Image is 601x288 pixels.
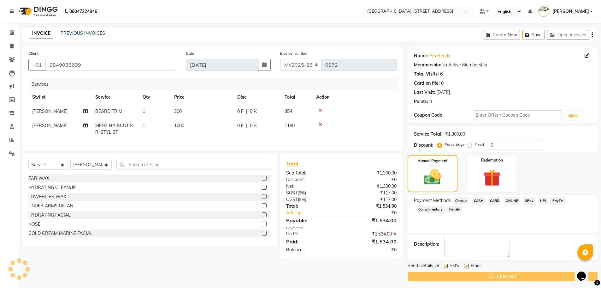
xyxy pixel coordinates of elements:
img: SANJU CHHETRI [538,6,549,17]
span: [PERSON_NAME] [552,8,589,15]
span: Send Details On [408,262,440,270]
input: Search or Scan [116,160,271,169]
div: HYDRATING FACIAL [28,212,71,218]
div: Paid: [281,238,341,245]
span: [PERSON_NAME] [32,108,68,114]
iframe: chat widget [574,263,595,282]
div: [DATE] [436,89,450,96]
div: ₹1,534.00 [341,231,401,237]
span: Complimentary [416,206,445,213]
div: 0 [441,80,444,87]
input: Enter Offer / Coupon Code [473,110,562,120]
div: UNDER ARMS DETAN [28,203,73,209]
span: 1000 [174,123,184,128]
span: ONLINE [504,197,520,205]
div: PayTM [281,231,341,237]
div: Description: [414,241,439,248]
div: Sub Total: [281,170,341,176]
div: No Active Membership [414,62,592,68]
div: ₹0 [351,210,401,216]
label: Manual Payment [417,158,448,164]
span: | [246,108,247,115]
th: Disc [233,90,281,104]
div: Last Visit: [414,89,435,96]
button: Create New [484,30,520,40]
span: Payment Methods [414,197,451,204]
button: +91 [28,59,46,71]
div: Total: [281,203,341,210]
label: Percentage [445,142,465,147]
span: 300 [174,108,182,114]
div: EAR WAX [28,175,49,182]
label: Redemption [481,157,503,163]
span: | [246,122,247,129]
label: Date [186,51,194,56]
th: Service [91,90,139,104]
input: Search by Name/Mobile/Email/Code [45,59,176,71]
div: 6 [440,71,443,77]
span: MENS HAIRCUT SR. STYLIST [95,123,133,135]
div: ₹1,534.00 [341,203,401,210]
div: ₹117.00 [341,190,401,196]
span: BEARD TRIM [95,108,122,114]
div: Payments [286,225,396,231]
span: GPay [523,197,536,205]
img: logo [16,3,59,20]
div: Card on file: [414,80,440,87]
span: Total [286,160,301,167]
th: Action [312,90,397,104]
label: Invoice Number [280,51,308,56]
div: Membership: [414,62,441,68]
div: COLD CREAM MARINE FACIAL [28,230,93,237]
div: ₹1,300.00 [341,170,401,176]
div: ₹1,300.00 [341,183,401,190]
div: HYDRATING CLEANUP [28,184,76,191]
div: Name: [414,52,428,59]
span: 0 % [250,108,257,115]
div: Payable: [281,217,341,224]
div: ₹0 [341,247,401,253]
div: Points: [414,98,428,105]
span: Family [447,206,462,213]
span: Cheque [453,197,469,205]
img: _cash.svg [419,168,446,187]
span: 9% [299,190,305,195]
div: NOSE [28,221,40,228]
div: ₹0 [341,176,401,183]
label: Client [28,51,38,56]
div: Services [29,78,401,90]
div: Net: [281,183,341,190]
a: INVOICE [30,28,53,39]
th: Stylist [28,90,91,104]
th: Price [170,90,233,104]
a: Add Tip [281,210,351,216]
span: 9% [299,197,305,202]
div: 0 [429,98,432,105]
div: Balance : [281,247,341,253]
span: SGST [286,190,298,196]
span: 1 [143,123,145,128]
span: PayTM [550,197,565,205]
button: Open Invoices [547,30,589,40]
div: LOWERLIPS WAX [28,193,66,200]
div: ₹1,300.00 [445,131,465,138]
div: ₹117.00 [341,196,401,203]
span: Email [471,262,481,270]
div: Discount: [281,176,341,183]
th: Qty [139,90,170,104]
span: UPI [538,197,548,205]
span: 1180 [285,123,295,128]
a: Pm Reddy [429,52,450,59]
span: [PERSON_NAME] [32,123,68,128]
button: Apply [564,111,582,120]
div: Discount: [414,142,433,149]
b: 08047224946 [69,3,97,20]
div: ₹1,534.00 [341,238,401,245]
div: Coupon Code [414,112,473,119]
label: Fixed [474,142,484,147]
button: Save [522,30,545,40]
span: 0 F [237,122,244,129]
div: Service Total: [414,131,443,138]
span: SMS [450,262,459,270]
div: ( ) [281,190,341,196]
